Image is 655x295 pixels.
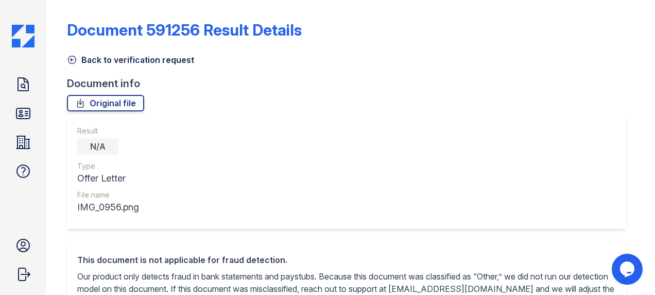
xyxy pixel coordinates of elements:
a: Back to verification request [67,54,194,66]
a: Document 591256 Result Details [67,21,302,39]
img: CE_Icon_Blue-c292c112584629df590d857e76928e9f676e5b41ef8f769ba2f05ee15b207248.png [12,25,35,47]
div: IMG_0956.png [77,200,139,215]
div: This document is not applicable for fraud detection. [77,254,616,266]
div: Document info [67,76,634,91]
div: Offer Letter [77,171,139,186]
iframe: chat widget [612,254,645,285]
div: Type [77,161,139,171]
div: Result [77,126,139,136]
div: File name [77,190,139,200]
div: N/A [77,138,118,155]
a: Original file [67,95,144,111]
